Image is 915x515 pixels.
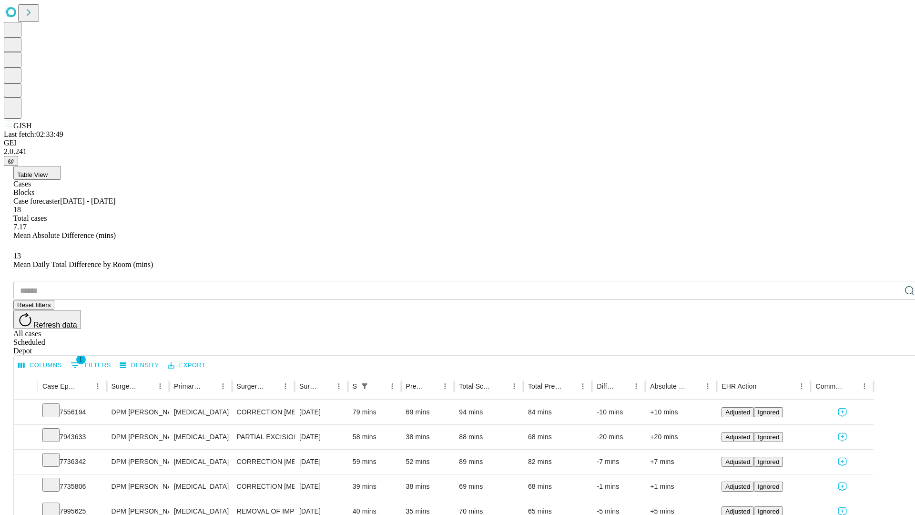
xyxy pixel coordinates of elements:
[386,380,399,393] button: Menu
[13,252,21,260] span: 13
[650,400,712,424] div: +10 mins
[528,425,588,449] div: 68 mins
[237,400,290,424] div: CORRECTION [MEDICAL_DATA], DOUBLE [MEDICAL_DATA]
[265,380,279,393] button: Sort
[13,206,21,214] span: 18
[13,260,153,268] span: Mean Daily Total Difference by Room (mins)
[299,425,343,449] div: [DATE]
[68,358,113,373] button: Show filters
[8,157,14,165] span: @
[42,382,77,390] div: Case Epic Id
[13,197,60,205] span: Case forecaster
[597,382,615,390] div: Difference
[528,474,588,499] div: 68 mins
[112,425,164,449] div: DPM [PERSON_NAME] [PERSON_NAME]
[722,382,756,390] div: EHR Action
[459,425,518,449] div: 88 mins
[406,450,450,474] div: 52 mins
[13,223,27,231] span: 7.17
[13,214,47,222] span: Total cases
[174,474,227,499] div: [MEDICAL_DATA]
[650,382,687,390] div: Absolute Difference
[528,400,588,424] div: 84 mins
[216,380,230,393] button: Menu
[112,474,164,499] div: DPM [PERSON_NAME] [PERSON_NAME]
[508,380,521,393] button: Menu
[459,450,518,474] div: 89 mins
[60,197,115,205] span: [DATE] - [DATE]
[16,358,64,373] button: Select columns
[17,301,51,309] span: Reset filters
[19,454,33,471] button: Expand
[722,482,754,492] button: Adjusted
[616,380,630,393] button: Sort
[725,433,750,441] span: Adjusted
[165,358,208,373] button: Export
[754,432,783,442] button: Ignored
[237,474,290,499] div: CORRECTION [MEDICAL_DATA]
[494,380,508,393] button: Sort
[844,380,858,393] button: Sort
[237,425,290,449] div: PARTIAL EXCISION PHALANX OF TOE
[597,425,640,449] div: -20 mins
[353,425,396,449] div: 58 mins
[13,166,61,180] button: Table View
[353,382,357,390] div: Scheduled In Room Duration
[597,400,640,424] div: -10 mins
[758,433,779,441] span: Ignored
[725,508,750,515] span: Adjusted
[725,409,750,416] span: Adjusted
[528,382,562,390] div: Total Predicted Duration
[112,400,164,424] div: DPM [PERSON_NAME] [PERSON_NAME]
[353,400,396,424] div: 79 mins
[174,425,227,449] div: [MEDICAL_DATA]
[237,382,264,390] div: Surgery Name
[19,479,33,495] button: Expand
[117,358,162,373] button: Density
[754,407,783,417] button: Ignored
[372,380,386,393] button: Sort
[140,380,153,393] button: Sort
[758,409,779,416] span: Ignored
[299,382,318,390] div: Surgery Date
[174,400,227,424] div: [MEDICAL_DATA]
[91,380,104,393] button: Menu
[299,400,343,424] div: [DATE]
[42,474,102,499] div: 7735806
[112,382,139,390] div: Surgeon Name
[758,508,779,515] span: Ignored
[203,380,216,393] button: Sort
[406,474,450,499] div: 38 mins
[650,425,712,449] div: +20 mins
[425,380,438,393] button: Sort
[722,457,754,467] button: Adjusted
[795,380,808,393] button: Menu
[406,382,425,390] div: Predicted In Room Duration
[42,425,102,449] div: 7943633
[13,231,116,239] span: Mean Absolute Difference (mins)
[406,400,450,424] div: 69 mins
[42,400,102,424] div: 7556194
[758,458,779,465] span: Ignored
[4,130,63,138] span: Last fetch: 02:33:49
[13,300,54,310] button: Reset filters
[754,482,783,492] button: Ignored
[353,450,396,474] div: 59 mins
[757,380,771,393] button: Sort
[4,139,911,147] div: GEI
[459,474,518,499] div: 69 mins
[563,380,576,393] button: Sort
[4,156,18,166] button: @
[353,474,396,499] div: 39 mins
[650,474,712,499] div: +1 mins
[459,400,518,424] div: 94 mins
[358,380,371,393] button: Show filters
[299,474,343,499] div: [DATE]
[758,483,779,490] span: Ignored
[17,171,48,178] span: Table View
[754,457,783,467] button: Ignored
[688,380,701,393] button: Sort
[33,321,77,329] span: Refresh data
[459,382,493,390] div: Total Scheduled Duration
[237,450,290,474] div: CORRECTION [MEDICAL_DATA]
